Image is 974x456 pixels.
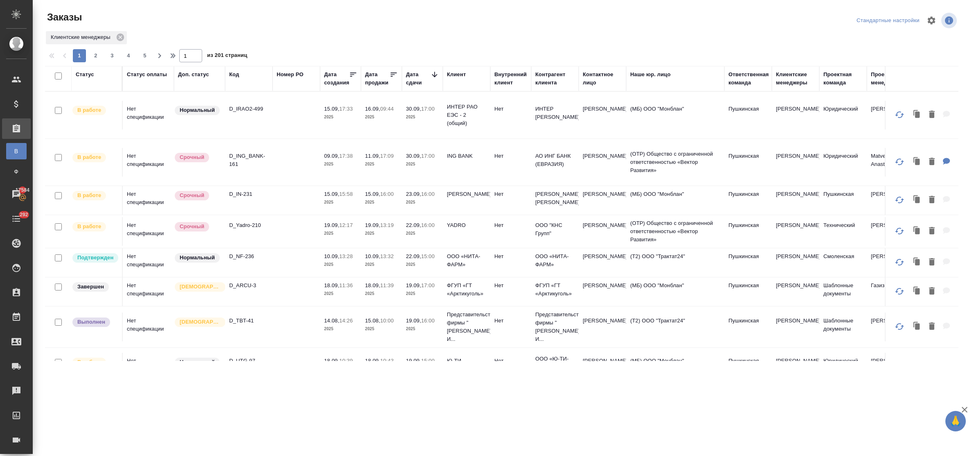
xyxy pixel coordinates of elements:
div: Выставляет КМ при направлении счета или после выполнения всех работ/сдачи заказа клиенту. Окончат... [72,281,118,293]
p: Нет [494,152,527,160]
p: Нет [494,221,527,229]
td: [PERSON_NAME] [579,313,626,341]
div: Выставляется автоматически, если на указанный объем услуг необходимо больше времени в стандартном... [174,152,221,163]
button: 2 [89,49,102,62]
td: [PERSON_NAME] [772,277,819,306]
p: 2025 [324,229,357,238]
td: Шаблонные документы [819,313,867,341]
td: Пушкинская [724,217,772,246]
button: Обновить [890,317,909,336]
td: [PERSON_NAME] [579,277,626,306]
p: 13:28 [339,253,353,259]
p: 2025 [406,160,439,168]
p: 14:26 [339,318,353,324]
p: 22.09, [406,222,421,228]
p: 2025 [365,229,398,238]
p: 2025 [365,198,398,206]
p: 2025 [365,325,398,333]
p: ООО «Ю-ТИ-ДЖИ ДОМОДЕДОВО» [535,355,575,379]
div: Проектная команда [823,70,863,87]
td: [PERSON_NAME] [772,313,819,341]
p: 14.08, [324,318,339,324]
div: Проектные менеджеры [871,70,910,87]
div: Выставляет ПМ после принятия заказа от КМа [72,221,118,232]
p: ИНТЕР [PERSON_NAME] [535,105,575,121]
button: Удалить [925,192,939,209]
td: Газизов Ринат [867,277,914,306]
button: Клонировать [909,358,925,375]
p: D_ING_BANK-161 [229,152,268,168]
td: Юридический [819,148,867,177]
td: Нет спецификации [123,101,174,129]
div: Статус по умолчанию для стандартных заказов [174,357,221,368]
p: Завершен [77,283,104,291]
button: Клонировать [909,283,925,300]
p: 17:33 [339,106,353,112]
div: Выставляется автоматически для первых 3 заказов нового контактного лица. Особое внимание [174,317,221,328]
p: 19.09, [324,222,339,228]
a: 292 [2,209,31,229]
p: 16.09, [365,106,380,112]
div: Дата продажи [365,70,390,87]
p: 10:39 [339,358,353,364]
p: D_IN-231 [229,190,268,198]
p: 30.09, [406,153,421,159]
p: 2025 [324,325,357,333]
td: (МБ) ООО "Монблан" [626,101,724,129]
p: ООО «НИТА-ФАРМ» [447,252,486,269]
p: 16:00 [421,318,435,324]
td: Пушкинская [724,148,772,177]
td: Нет спецификации [123,148,174,177]
a: В [6,143,27,159]
p: 19.09, [406,318,421,324]
td: Юридический [819,353,867,381]
div: Выставляет ПМ после принятия заказа от КМа [72,105,118,116]
button: Клонировать [909,318,925,335]
button: 🙏 [945,411,966,431]
p: 18.09, [324,358,339,364]
td: [PERSON_NAME] [772,248,819,277]
td: (МБ) ООО "Монблан" [626,186,724,215]
div: Выставляется автоматически для первых 3 заказов нового контактного лица. Особое внимание [174,281,221,293]
td: Нет спецификации [123,313,174,341]
p: 2025 [365,113,398,121]
div: Статус оплаты [127,70,167,79]
p: 18.09, [324,282,339,288]
span: Ф [10,168,23,176]
button: 5 [138,49,151,62]
div: Статус по умолчанию для стандартных заказов [174,252,221,263]
p: 2025 [406,113,439,121]
p: YADRO [447,221,486,229]
p: Срочный [180,153,204,161]
p: Выполнен [77,318,105,326]
td: Пушкинская [724,101,772,129]
td: [PERSON_NAME] [772,101,819,129]
a: 17584 [2,184,31,204]
p: 11:39 [380,282,394,288]
p: 12:17 [339,222,353,228]
td: [PERSON_NAME] [579,101,626,129]
p: 2025 [324,261,357,269]
span: 4 [122,52,135,60]
div: Выставляет ПМ после принятия заказа от КМа [72,152,118,163]
td: [PERSON_NAME] [867,353,914,381]
td: [PERSON_NAME] [579,186,626,215]
p: 15:00 [421,358,435,364]
p: 19.09, [406,358,421,364]
div: Контактное лицо [583,70,622,87]
p: 18.09, [365,358,380,364]
p: Нет [494,317,527,325]
button: Клонировать [909,192,925,209]
button: Обновить [890,105,909,125]
td: Нет спецификации [123,217,174,246]
td: Смоленская [819,248,867,277]
button: Удалить [925,107,939,123]
p: ООО «НИТА-ФАРМ» [535,252,575,269]
div: Клиент [447,70,466,79]
button: Обновить [890,152,909,172]
p: 2025 [324,113,357,121]
div: Номер PO [277,70,303,79]
div: Статус по умолчанию для стандартных заказов [174,105,221,116]
button: Обновить [890,281,909,301]
td: [PERSON_NAME] [579,353,626,381]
